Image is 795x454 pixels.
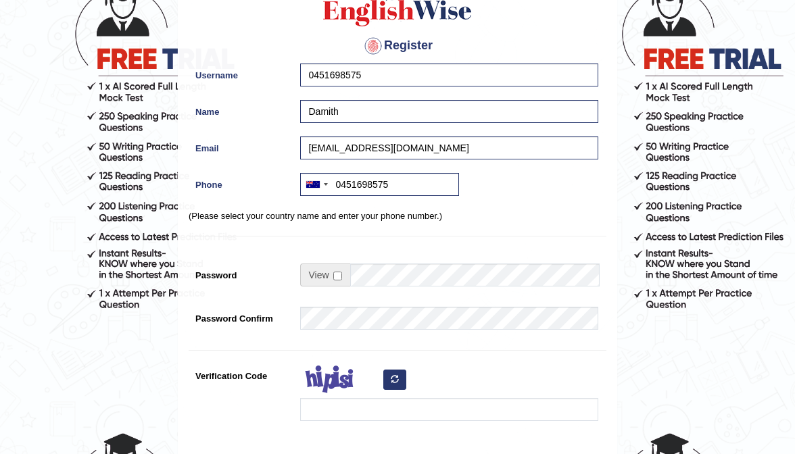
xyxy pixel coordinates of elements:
[189,64,293,82] label: Username
[300,173,459,196] input: +61 412 345 678
[333,272,342,280] input: Show/Hide Password
[189,263,293,282] label: Password
[189,173,293,191] label: Phone
[189,307,293,325] label: Password Confirm
[189,35,606,57] h4: Register
[189,364,293,382] label: Verification Code
[189,209,606,222] p: (Please select your country name and enter your phone number.)
[301,174,332,195] div: Australia: +61
[189,136,293,155] label: Email
[189,100,293,118] label: Name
